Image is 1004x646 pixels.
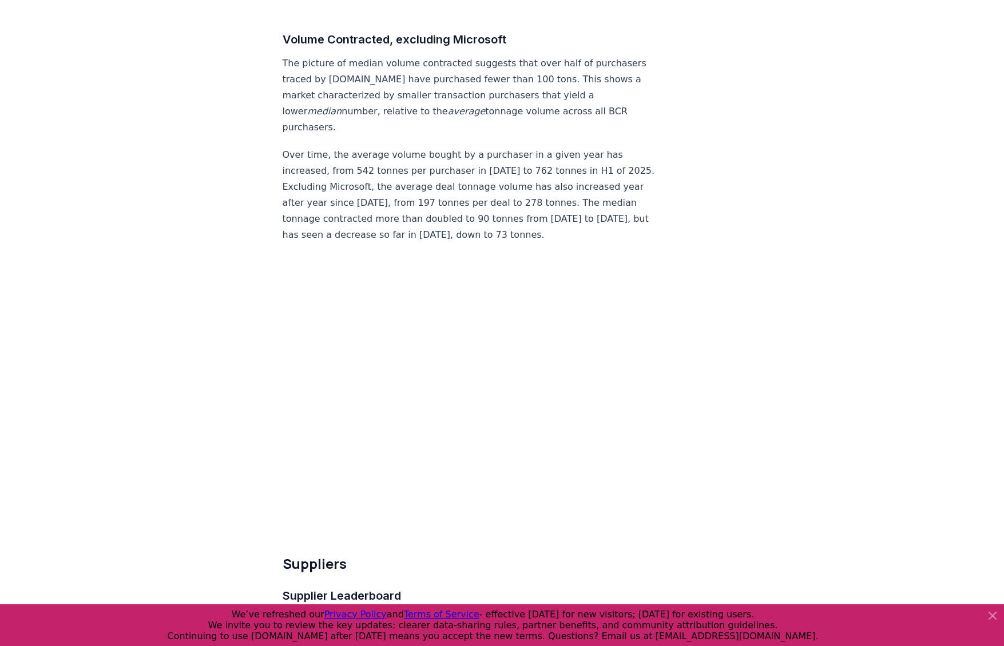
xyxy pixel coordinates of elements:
iframe: Grouped column chart [283,254,661,527]
em: average [448,106,486,117]
em: median [307,106,342,117]
h3: Volume Contracted, excluding Microsoft [283,30,661,49]
h2: Suppliers [283,555,661,573]
p: Over time, the average volume bought by a purchaser in a given year has increased, from 542 tonne... [283,147,661,243]
p: The picture of median volume contracted suggests that over half of purchasers traced by [DOMAIN_N... [283,55,661,135]
h3: Supplier Leaderboard [283,587,661,605]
